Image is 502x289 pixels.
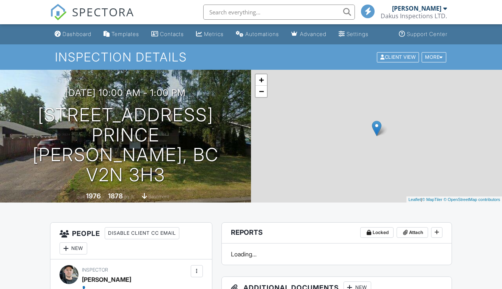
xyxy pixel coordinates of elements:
div: Templates [111,31,139,37]
input: Search everything... [203,5,355,20]
div: More [422,52,446,62]
h1: [STREET_ADDRESS] Prince [PERSON_NAME], BC V2N 3H3 [12,105,239,185]
a: Automations (Basic) [233,27,282,41]
a: Metrics [193,27,227,41]
a: Advanced [288,27,329,41]
a: Support Center [396,27,450,41]
div: Advanced [300,31,326,37]
div: Dashboard [63,31,91,37]
div: Dakus Inspections LTD. [381,12,447,20]
div: 1976 [86,192,101,200]
a: Contacts [148,27,187,41]
a: Zoom in [256,74,267,86]
a: Dashboard [52,27,94,41]
a: Leaflet [408,197,421,202]
div: New [60,242,87,254]
div: Support Center [407,31,447,37]
a: © MapTiler [422,197,442,202]
div: [PERSON_NAME] [392,5,441,12]
div: Settings [347,31,369,37]
div: 1878 [108,192,123,200]
div: [PERSON_NAME] [82,274,131,285]
h3: People [50,223,212,259]
a: Settings [336,27,372,41]
span: basement [148,194,169,199]
div: Metrics [204,31,224,37]
span: SPECTORA [72,4,134,20]
span: Inspector [82,267,108,273]
span: sq. ft. [124,194,135,199]
a: SPECTORA [50,10,134,26]
div: Disable Client CC Email [105,227,179,239]
a: © OpenStreetMap contributors [444,197,500,202]
h1: Inspection Details [55,50,447,64]
a: Client View [376,54,421,60]
img: The Best Home Inspection Software - Spectora [50,4,67,20]
div: | [406,196,502,203]
div: Automations [245,31,279,37]
span: Built [77,194,85,199]
div: Contacts [160,31,184,37]
div: Client View [377,52,419,62]
h3: [DATE] 10:00 am - 1:00 pm [65,88,186,98]
a: Templates [100,27,142,41]
a: Zoom out [256,86,267,97]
